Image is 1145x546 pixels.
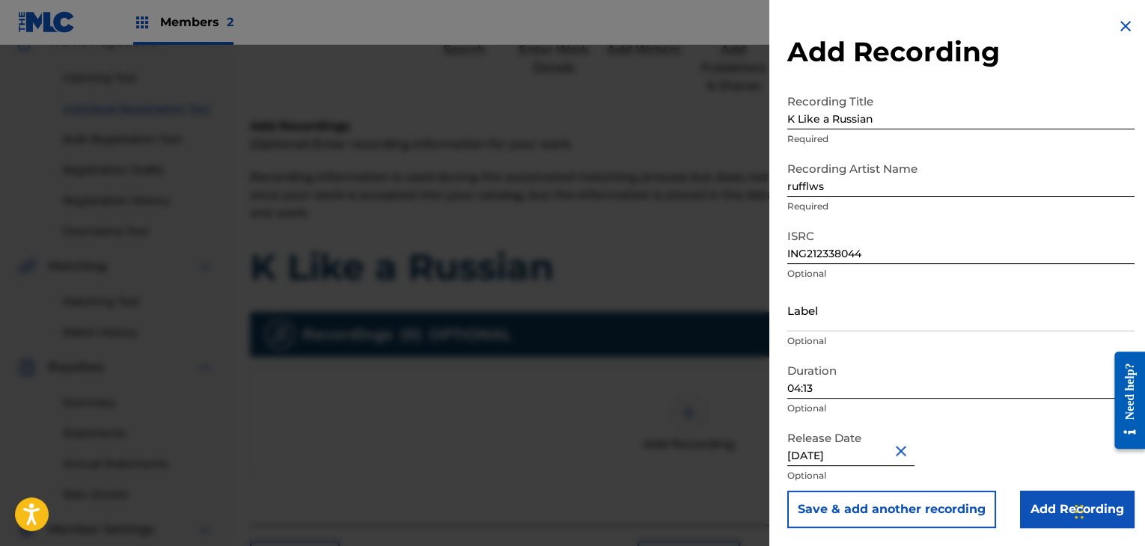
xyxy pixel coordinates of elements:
[787,132,1135,146] p: Required
[892,428,915,473] button: Close
[18,11,76,33] img: MLC Logo
[227,15,233,29] span: 2
[787,200,1135,213] p: Required
[787,35,1135,69] h2: Add Recording
[1070,474,1145,546] iframe: Chat Widget
[1020,491,1135,528] input: Add Recording
[787,491,996,528] button: Save & add another recording
[160,13,233,31] span: Members
[787,334,1135,348] p: Optional
[787,267,1135,280] p: Optional
[1103,340,1145,461] iframe: Resource Center
[1075,489,1084,534] div: Drag
[787,402,1135,415] p: Optional
[787,469,1135,482] p: Optional
[133,13,151,31] img: Top Rightsholders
